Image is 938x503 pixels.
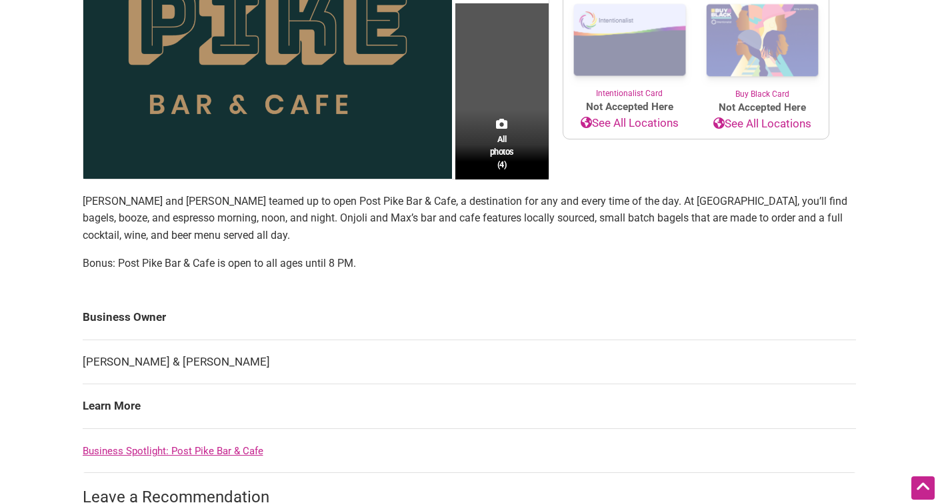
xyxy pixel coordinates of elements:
p: [PERSON_NAME] and [PERSON_NAME] teamed up to open Post Pike Bar & Cafe, a destination for any and... [83,193,856,244]
a: See All Locations [563,115,696,132]
span: Not Accepted Here [563,99,696,115]
a: See All Locations [696,115,829,133]
td: Learn More [83,384,856,429]
span: All photos (4) [490,133,514,171]
div: Scroll Back to Top [911,476,935,500]
span: Not Accepted Here [696,100,829,115]
p: Bonus: Post Pike Bar & Cafe is open to all ages until 8 PM. [83,255,856,272]
td: Business Owner [83,296,856,340]
a: Business Spotlight: Post Pike Bar & Cafe [83,445,263,457]
td: [PERSON_NAME] & [PERSON_NAME] [83,340,856,384]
